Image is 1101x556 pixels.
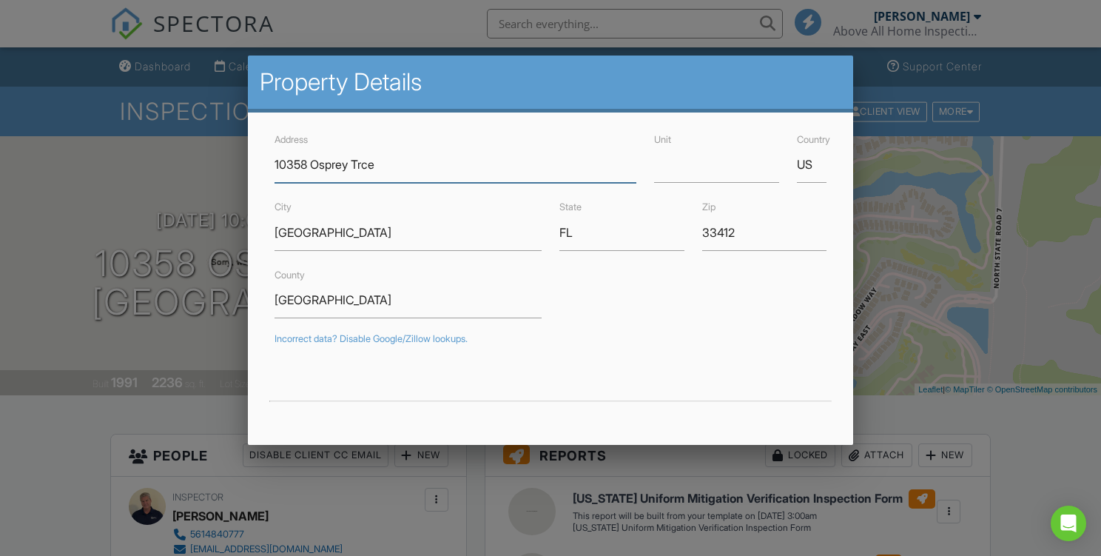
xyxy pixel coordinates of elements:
[260,67,841,97] h2: Property Details
[797,134,830,145] label: Country
[275,333,826,345] div: Incorrect data? Disable Google/Zillow lookups.
[283,444,323,455] label: Year Built
[568,444,610,455] label: Bedrooms
[702,201,716,212] label: Zip
[275,134,308,145] label: Address
[275,269,305,281] label: County
[1051,506,1086,541] div: Open Intercom Messenger
[654,134,671,145] label: Unit
[275,201,292,212] label: City
[559,201,582,212] label: State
